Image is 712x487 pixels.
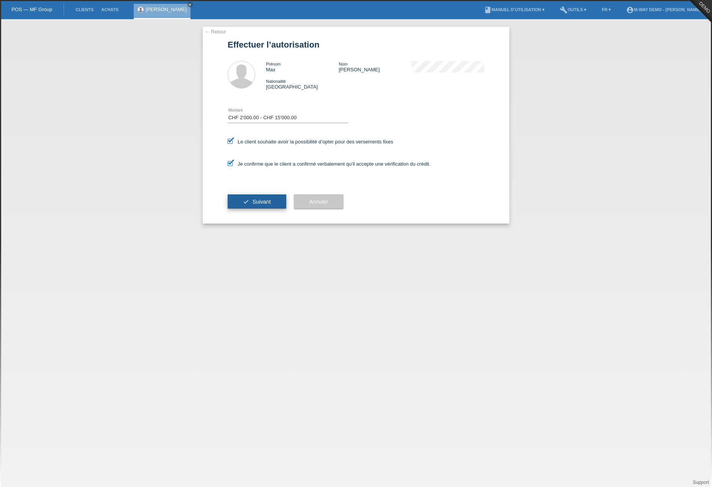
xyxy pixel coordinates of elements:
a: Achats [97,7,122,12]
i: book [484,6,492,14]
div: Max [266,61,339,72]
a: bookManuel d’utilisation ▾ [480,7,548,12]
i: close [188,3,192,7]
a: Support [693,480,709,485]
div: [PERSON_NAME] [339,61,412,72]
a: ← Retour [205,29,226,35]
span: Prénom [266,62,281,66]
span: Suivant [253,199,271,205]
i: build [560,6,568,14]
div: [GEOGRAPHIC_DATA] [266,78,339,90]
a: buildOutils ▾ [556,7,590,12]
label: Je confirme que le client a confirmé verbalement qu'il accepte une vérification du crédit. [228,161,430,167]
span: Nationalité [266,79,286,84]
i: check [243,199,249,205]
span: Annuler [309,199,328,205]
button: check Suivant [228,194,286,209]
i: account_circle [626,6,634,14]
h1: Effectuer l’autorisation [228,40,484,49]
a: [PERSON_NAME] [146,7,187,12]
a: account_circleM-Way DEMO - [PERSON_NAME] ▾ [622,7,708,12]
span: Nom [339,62,348,66]
button: Annuler [294,194,343,209]
a: Clients [72,7,97,12]
a: FR ▾ [598,7,615,12]
a: POS — MF Group [11,7,52,12]
a: close [187,2,193,7]
label: Le client souhaite avoir la possibilité d’opter pour des versements fixes [228,139,393,145]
